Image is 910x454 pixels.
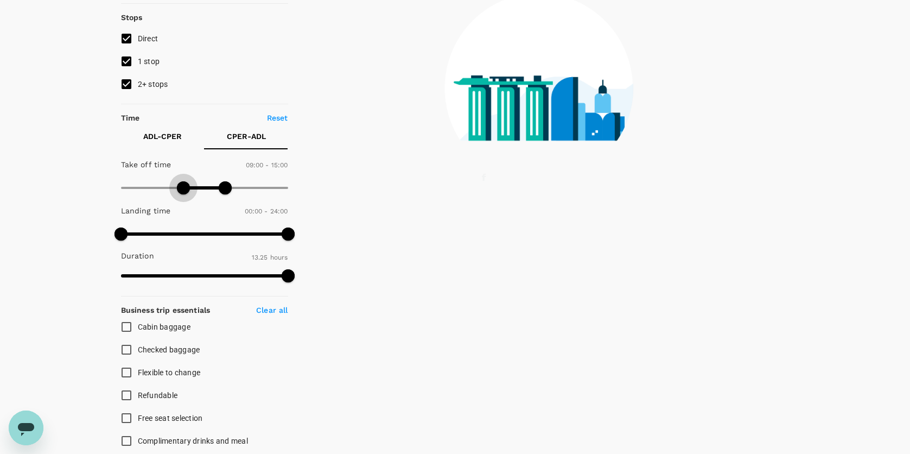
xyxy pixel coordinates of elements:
span: 1 stop [138,57,160,66]
iframe: Button to launch messaging window [9,411,43,445]
g: finding your flights [482,174,576,184]
p: Clear all [256,305,288,316]
span: 09:00 - 15:00 [246,161,288,169]
p: ADL - CPER [143,131,182,142]
p: Take off time [121,159,171,170]
p: Landing time [121,205,171,216]
span: Free seat selection [138,414,203,423]
span: Direct [138,34,158,43]
p: CPER - ADL [227,131,266,142]
p: Time [121,112,140,123]
span: Complimentary drinks and meal [138,437,248,445]
span: Refundable [138,391,178,400]
span: 00:00 - 24:00 [245,207,288,215]
span: 13.25 hours [252,254,288,261]
span: Checked baggage [138,345,200,354]
span: Flexible to change [138,368,201,377]
strong: Business trip essentials [121,306,211,314]
strong: Stops [121,13,143,22]
p: Duration [121,250,154,261]
span: 2+ stops [138,80,168,89]
span: Cabin baggage [138,323,190,331]
p: Reset [267,112,288,123]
